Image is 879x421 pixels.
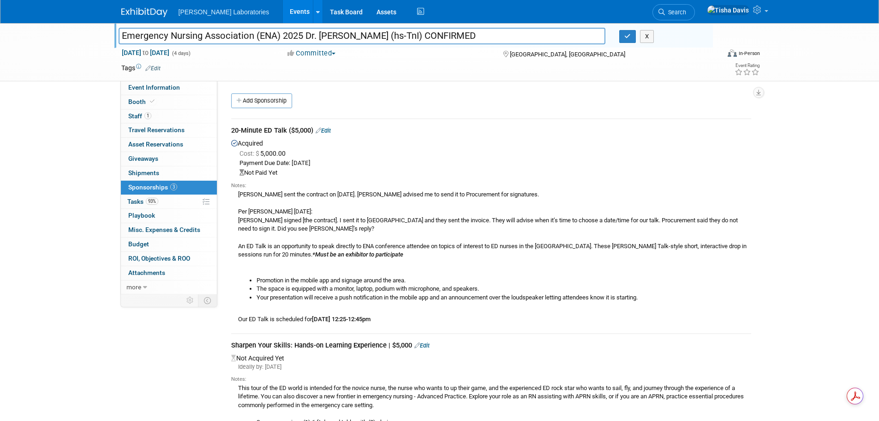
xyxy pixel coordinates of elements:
a: Misc. Expenses & Credits [121,223,217,237]
button: Committed [284,49,339,58]
span: 3 [170,183,177,190]
a: Shipments [121,166,217,180]
div: In-Person [738,50,760,57]
span: Travel Reservations [128,126,185,134]
td: Tags [121,63,161,73]
img: Tisha Davis [707,5,749,15]
a: Edit [316,127,331,134]
span: Misc. Expenses & Credits [128,226,200,233]
li: Your presentation will receive a push notification in the mobile app and an announcement over the... [257,293,751,302]
a: Sponsorships3 [121,181,217,195]
span: 5,000.00 [239,150,289,157]
span: [DATE] [DATE] [121,49,170,57]
span: ROI, Objectives & ROO [128,255,190,262]
b: [DATE] 12:25-12:45pm [312,316,371,323]
div: Payment Due Date: [DATE] [239,159,751,168]
span: Cost: $ [239,150,260,157]
div: Event Rating [735,63,759,68]
li: The space is equipped with a monitor, laptop, podium with microphone, and speakers. [257,285,751,293]
div: Notes: [231,376,751,383]
span: 1 [144,112,151,119]
a: Budget [121,238,217,251]
span: Staff [128,112,151,120]
a: Event Information [121,81,217,95]
img: Format-Inperson.png [728,49,737,57]
a: Edit [145,65,161,72]
td: Personalize Event Tab Strip [182,294,198,306]
span: (4 days) [171,50,191,56]
span: Tasks [127,198,158,205]
div: Event Format [665,48,760,62]
span: to [141,49,150,56]
a: Giveaways [121,152,217,166]
a: Playbook [121,209,217,223]
td: Toggle Event Tabs [198,294,217,306]
span: Booth [128,98,156,105]
div: Acquired [231,137,751,327]
a: Add Sponsorship [231,93,292,108]
div: [PERSON_NAME] sent the contract on [DATE]. [PERSON_NAME] advised me to send it to Procurement for... [231,189,751,324]
a: Booth [121,95,217,109]
a: Travel Reservations [121,123,217,137]
span: [GEOGRAPHIC_DATA], [GEOGRAPHIC_DATA] [510,51,625,58]
span: Event Information [128,84,180,91]
a: Asset Reservations [121,138,217,152]
span: Shipments [128,169,159,177]
a: Edit [414,342,430,349]
a: Staff1 [121,110,217,123]
a: Tasks93% [121,195,217,209]
span: Playbook [128,212,155,219]
a: Attachments [121,266,217,280]
button: X [640,30,654,43]
a: Search [652,4,695,20]
span: Budget [128,240,149,248]
img: ExhibitDay [121,8,167,17]
span: 93% [146,198,158,205]
i: *Must be an exhibitor to participate [312,251,403,258]
span: Giveaways [128,155,158,162]
a: ROI, Objectives & ROO [121,252,217,266]
span: more [126,283,141,291]
div: Sharpen Your Skills: Hands-on Learning Experience | $5,000 [231,341,751,352]
div: Notes: [231,182,751,189]
span: Attachments [128,269,165,276]
i: Booth reservation complete [150,99,155,104]
div: Ideally by: [DATE] [231,363,751,371]
span: Asset Reservations [128,140,183,148]
a: more [121,281,217,294]
div: Not Paid Yet [239,169,751,177]
span: [PERSON_NAME] Laboratories [179,8,269,16]
li: Promotion in the mobile app and signage around the area. [257,276,751,285]
div: 20-Minute ED Talk ($5,000) [231,126,751,137]
span: Sponsorships [128,183,177,191]
span: Search [665,9,686,16]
